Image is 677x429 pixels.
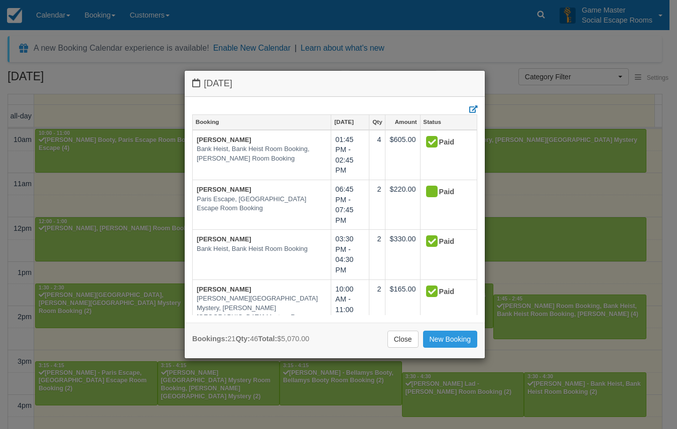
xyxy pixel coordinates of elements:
a: [PERSON_NAME] [197,235,251,243]
td: $330.00 [385,230,420,279]
a: [PERSON_NAME] [197,186,251,193]
a: New Booking [423,331,478,348]
a: [PERSON_NAME] [197,285,251,293]
strong: Bookings: [192,335,227,343]
td: 06:45 PM - 07:45 PM [331,180,369,230]
div: 21 46 $5,070.00 [192,334,309,344]
td: $220.00 [385,180,420,230]
a: Booking [193,115,331,129]
td: 01:45 PM - 02:45 PM [331,130,369,180]
td: 2 [369,230,385,279]
td: $165.00 [385,279,420,336]
div: Paid [425,284,464,300]
a: Status [421,115,477,129]
a: Qty [369,115,385,129]
em: Paris Escape, [GEOGRAPHIC_DATA] Escape Room Booking [197,195,327,213]
td: 4 [369,130,385,180]
a: Close [387,331,419,348]
strong: Qty: [235,335,250,343]
strong: Total: [258,335,277,343]
em: Bank Heist, Bank Heist Room Booking, [PERSON_NAME] Room Booking [197,145,327,163]
a: Amount [385,115,420,129]
em: [PERSON_NAME][GEOGRAPHIC_DATA] Mystery, [PERSON_NAME][GEOGRAPHIC_DATA] Mystery Room Booking [197,294,327,331]
td: 2 [369,180,385,230]
td: 2 [369,279,385,336]
h4: [DATE] [192,78,477,89]
td: 10:00 AM - 11:00 AM [331,279,369,336]
td: $605.00 [385,130,420,180]
a: [PERSON_NAME] [197,136,251,144]
td: 03:30 PM - 04:30 PM [331,230,369,279]
a: [DATE] [331,115,369,129]
em: Bank Heist, Bank Heist Room Booking [197,244,327,254]
div: Paid [425,184,464,200]
div: Paid [425,134,464,151]
div: Paid [425,234,464,250]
